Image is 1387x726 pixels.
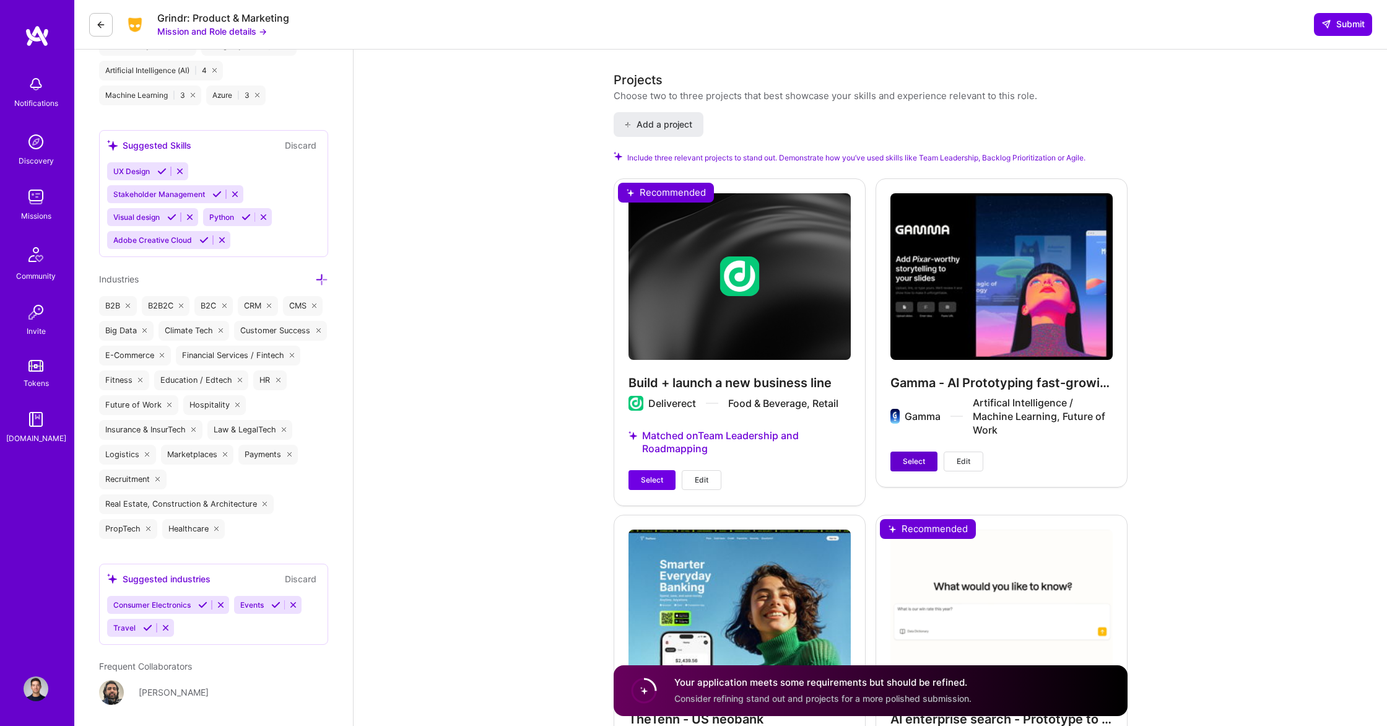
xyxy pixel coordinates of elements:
[235,403,240,408] i: icon Close
[614,71,663,89] div: Projects
[99,61,223,81] div: Artificial Intelligence (AI) 4
[194,296,233,316] div: B2C
[217,235,227,245] i: Reject
[255,93,259,97] i: icon Close
[624,118,692,131] span: Add a project
[209,212,234,222] span: Python
[289,600,298,610] i: Reject
[6,432,66,445] div: [DOMAIN_NAME]
[167,212,176,222] i: Accept
[126,304,131,308] i: icon Close
[24,72,48,97] img: bell
[267,304,272,308] i: icon Close
[627,152,1085,164] span: Include three relevant projects to stand out. Demonstrate how you’ve used skills like Team Leader...
[238,378,243,383] i: icon Close
[99,445,156,465] div: Logistics
[155,477,160,482] i: icon Close
[21,209,51,222] div: Missions
[216,600,225,610] i: Reject
[107,140,118,151] i: icon SuggestedTeams
[290,353,295,358] i: icon Close
[212,190,222,199] i: Accept
[957,456,970,467] span: Edit
[113,212,160,222] span: Visual design
[161,445,234,465] div: Marketplaces
[20,676,51,701] a: User Avatar
[142,328,147,333] i: icon Close
[238,296,278,316] div: CRM
[99,85,201,105] div: Machine Learning 3
[614,152,622,160] i: Check
[259,212,268,222] i: Reject
[179,304,184,308] i: icon Close
[19,154,54,167] div: Discovery
[281,138,320,152] button: Discard
[157,25,267,38] button: Mission and Role details →
[312,304,317,308] i: icon Close
[287,452,292,457] i: icon Close
[223,452,228,457] i: icon Close
[99,470,167,489] div: Recruitment
[185,212,194,222] i: Reject
[24,377,49,390] div: Tokens
[139,686,209,699] div: [PERSON_NAME]
[157,167,167,176] i: Accept
[107,574,118,584] i: icon SuggestedTeams
[614,112,703,137] button: Add a project
[138,378,143,383] i: icon Close
[191,93,195,97] i: icon Close
[145,452,150,457] i: icon Close
[123,15,147,34] img: Company Logo
[113,600,191,610] span: Consumer Electronics
[1314,13,1372,35] button: Submit
[142,296,190,316] div: B2B2C
[161,623,170,632] i: Reject
[16,269,56,282] div: Community
[21,240,51,269] img: Community
[316,328,321,333] i: icon Close
[24,185,48,209] img: teamwork
[157,12,289,25] div: Grindr: Product & Marketing
[194,66,197,76] span: |
[624,121,631,128] i: icon PlusBlack
[113,167,150,176] span: UX Design
[25,25,50,47] img: logo
[99,321,154,341] div: Big Data
[276,378,280,383] i: icon Close
[27,325,46,338] div: Invite
[682,470,721,490] button: Edit
[944,452,983,471] button: Edit
[176,346,301,365] div: Financial Services / Fintech
[230,190,240,199] i: Reject
[159,321,230,341] div: Climate Tech
[674,676,972,689] h4: Your application meets some requirements but should be refined.
[99,346,171,365] div: E-Commerce
[99,370,149,390] div: Fitness
[206,85,266,105] div: Azure 3
[281,572,320,586] button: Discard
[238,445,298,465] div: Payments
[113,190,205,199] span: Stakeholder Management
[890,452,937,471] button: Select
[198,600,207,610] i: Accept
[99,395,178,415] div: Future of Work
[162,519,225,539] div: Healthcare
[234,321,327,341] div: Customer Success
[99,420,202,440] div: Insurance & InsurTech
[253,370,287,390] div: HR
[173,90,175,100] span: |
[1321,18,1365,30] span: Submit
[191,427,196,432] i: icon Close
[207,420,293,440] div: Law & LegalTech
[167,403,172,408] i: icon Close
[237,90,240,100] span: |
[160,353,165,358] i: icon Close
[24,676,48,701] img: User Avatar
[903,456,925,467] span: Select
[628,470,676,490] button: Select
[212,68,217,72] i: icon Close
[14,97,58,110] div: Notifications
[28,360,43,372] img: tokens
[175,167,185,176] i: Reject
[214,527,219,531] i: icon Close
